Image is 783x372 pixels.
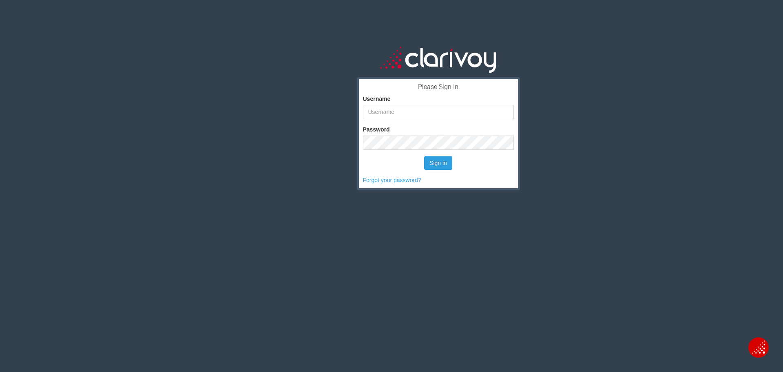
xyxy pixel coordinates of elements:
button: Sign in [424,156,452,170]
h3: Please Sign In [363,83,514,91]
input: Username [363,105,514,119]
a: Forgot your password? [363,177,421,183]
img: clarivoy_whitetext_transbg.svg [380,45,496,74]
label: Password [363,125,390,134]
label: Username [363,95,391,103]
